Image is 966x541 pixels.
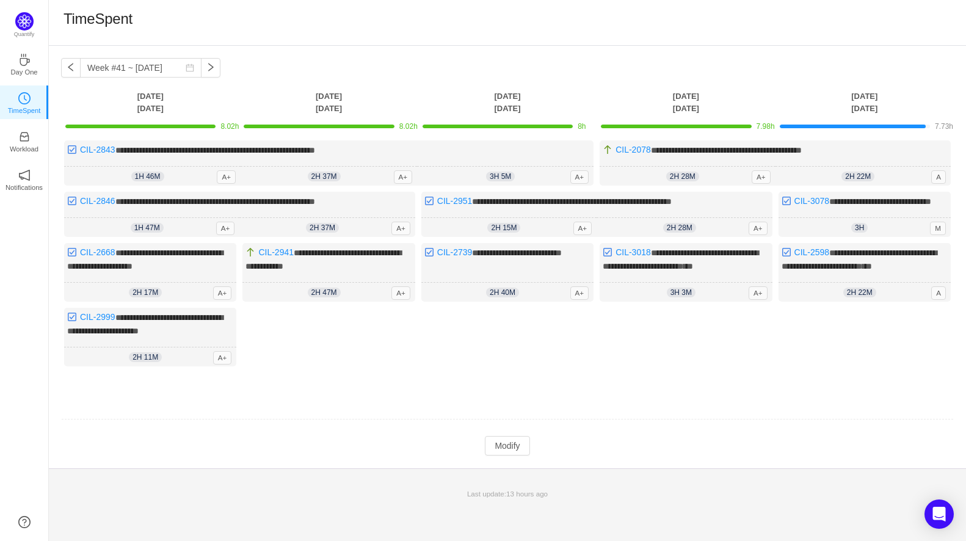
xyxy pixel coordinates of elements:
button: icon: right [201,58,220,78]
span: A+ [391,286,410,300]
span: 2h 37m [308,172,341,181]
span: 3h 5m [486,172,515,181]
span: M [930,222,946,235]
a: CIL-2846 [80,196,115,206]
img: Quantify [15,12,34,31]
span: 2h 28m [666,172,699,181]
span: 8.02h [399,122,418,131]
span: 7.98h [757,122,775,131]
th: [DATE] [DATE] [61,90,239,115]
img: 10318 [67,145,77,154]
p: Quantify [14,31,35,39]
span: 2h 11m [129,352,162,362]
span: A+ [749,222,768,235]
a: CIL-2941 [258,247,294,257]
img: 10318 [67,247,77,257]
button: icon: left [61,58,81,78]
span: A+ [213,351,232,365]
a: CIL-3078 [794,196,830,206]
p: Notifications [5,182,43,193]
a: icon: coffeeDay One [18,57,31,70]
i: icon: calendar [186,64,194,72]
img: 10310 [245,247,255,257]
p: TimeSpent [8,105,41,116]
a: icon: inboxWorkload [18,134,31,147]
span: A+ [391,222,410,235]
a: CIL-2078 [616,145,651,154]
span: A+ [394,170,413,184]
span: A+ [752,170,771,184]
span: 2h 40m [486,288,519,297]
span: Last update: [467,490,548,498]
a: CIL-2739 [437,247,473,257]
button: Modify [485,436,529,456]
span: 2h 15m [487,223,520,233]
a: icon: notificationNotifications [18,173,31,185]
a: CIL-2951 [437,196,473,206]
a: icon: clock-circleTimeSpent [18,96,31,108]
span: A+ [749,286,768,300]
img: 10310 [603,145,612,154]
th: [DATE] [DATE] [418,90,597,115]
th: [DATE] [DATE] [597,90,775,115]
img: 10318 [782,247,791,257]
img: 10318 [782,196,791,206]
input: Select a week [80,58,202,78]
a: CIL-2668 [80,247,115,257]
img: 10318 [67,312,77,322]
span: 2h 22m [841,172,874,181]
h1: TimeSpent [64,10,133,28]
a: CIL-2598 [794,247,830,257]
img: 10318 [603,247,612,257]
i: icon: notification [18,169,31,181]
img: 10318 [67,196,77,206]
span: A+ [213,286,232,300]
span: 8h [578,122,586,131]
span: 2h 37m [306,223,339,233]
img: 10318 [424,196,434,206]
span: A+ [573,222,592,235]
span: 1h 47m [131,223,164,233]
span: 8.02h [220,122,239,131]
p: Workload [10,143,38,154]
a: CIL-2999 [80,312,115,322]
a: icon: question-circle [18,516,31,528]
span: A+ [217,170,236,184]
a: CIL-3018 [616,247,651,257]
i: icon: inbox [18,131,31,143]
span: 3h 3m [667,288,695,297]
span: A+ [570,170,589,184]
span: 3h [851,223,868,233]
a: CIL-2843 [80,145,115,154]
span: 2h 22m [843,288,876,297]
span: 2h 17m [129,288,162,297]
span: 2h 47m [308,288,341,297]
span: 1h 46m [131,172,164,181]
span: A [931,286,946,300]
span: 2h 28m [663,223,696,233]
span: A+ [570,286,589,300]
p: Day One [10,67,37,78]
i: icon: clock-circle [18,92,31,104]
img: 10318 [424,247,434,257]
div: Open Intercom Messenger [924,499,954,529]
span: A+ [216,222,235,235]
span: 7.73h [935,122,953,131]
th: [DATE] [DATE] [775,90,954,115]
i: icon: coffee [18,54,31,66]
th: [DATE] [DATE] [239,90,418,115]
span: 13 hours ago [506,490,548,498]
span: A [931,170,946,184]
